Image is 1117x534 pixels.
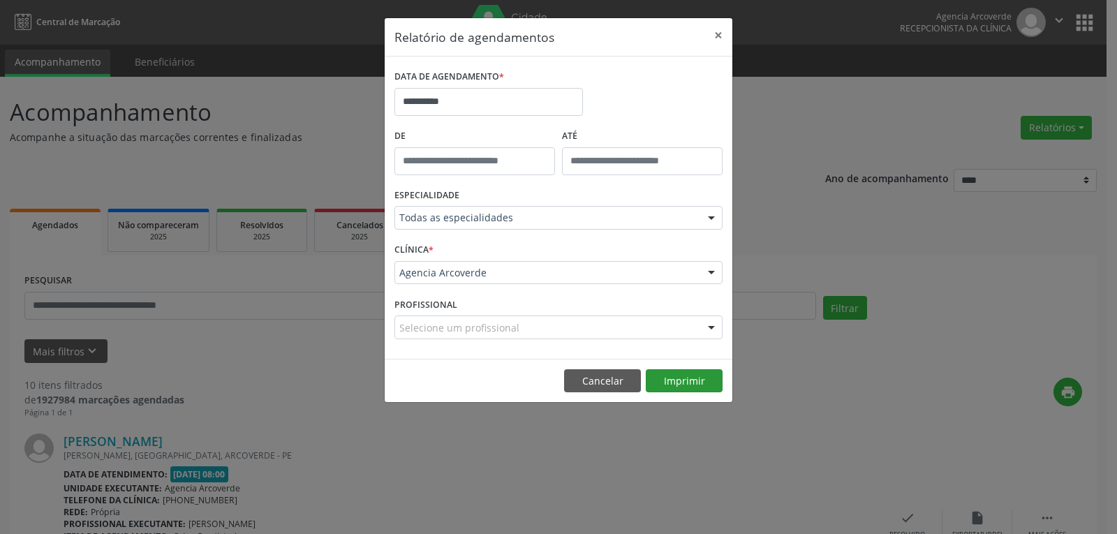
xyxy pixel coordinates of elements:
label: ESPECIALIDADE [394,185,459,207]
button: Close [704,18,732,52]
label: ATÉ [562,126,723,147]
span: Selecione um profissional [399,320,519,335]
label: CLÍNICA [394,239,434,261]
label: PROFISSIONAL [394,294,457,316]
label: De [394,126,555,147]
span: Todas as especialidades [399,211,694,225]
button: Imprimir [646,369,723,393]
button: Cancelar [564,369,641,393]
label: DATA DE AGENDAMENTO [394,66,504,88]
h5: Relatório de agendamentos [394,28,554,46]
span: Agencia Arcoverde [399,266,694,280]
